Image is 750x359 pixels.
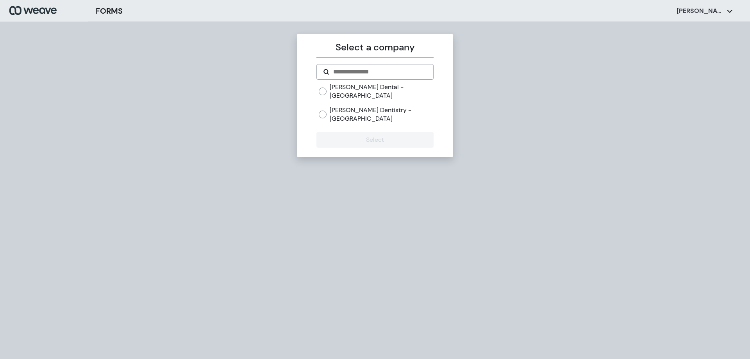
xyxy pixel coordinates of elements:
p: Select a company [316,40,433,54]
label: [PERSON_NAME] Dentistry - [GEOGRAPHIC_DATA] [330,106,433,123]
input: Search [332,67,427,77]
button: Select [316,132,433,148]
label: [PERSON_NAME] Dental - [GEOGRAPHIC_DATA] [330,83,433,100]
p: [PERSON_NAME] [677,7,723,15]
h3: FORMS [96,5,123,17]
